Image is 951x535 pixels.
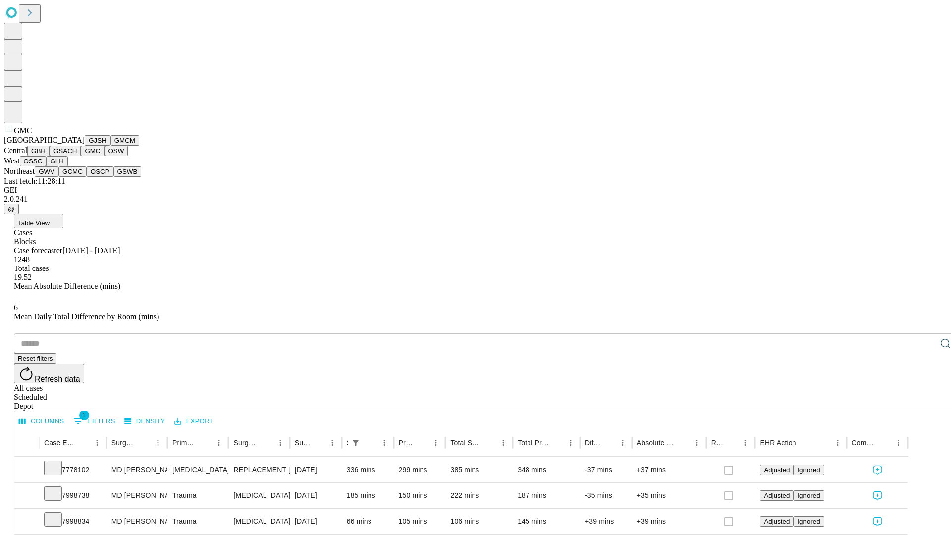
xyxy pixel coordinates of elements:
div: Surgeon Name [111,439,136,447]
div: MD [PERSON_NAME] [111,457,162,482]
button: Menu [739,436,752,450]
div: EHR Action [760,439,796,447]
div: 7998834 [44,509,102,534]
button: Adjusted [760,465,793,475]
button: Reset filters [14,353,56,364]
button: Ignored [793,516,824,527]
span: Refresh data [35,375,80,383]
span: Reset filters [18,355,53,362]
button: GMCM [110,135,139,146]
button: Sort [797,436,811,450]
button: Menu [831,436,845,450]
div: GEI [4,186,947,195]
div: Predicted In Room Duration [399,439,415,447]
div: 150 mins [399,483,441,508]
div: Surgery Date [295,439,311,447]
div: MD [PERSON_NAME] [111,509,162,534]
button: Expand [19,462,34,479]
div: Trauma [172,483,223,508]
span: Adjusted [764,518,790,525]
div: 66 mins [347,509,389,534]
button: Menu [690,436,704,450]
div: [DATE] [295,483,337,508]
button: Menu [212,436,226,450]
div: 185 mins [347,483,389,508]
button: Sort [137,436,151,450]
button: Sort [482,436,496,450]
div: Case Epic Id [44,439,75,447]
div: -37 mins [585,457,627,482]
button: Select columns [16,414,67,429]
div: MD [PERSON_NAME] [111,483,162,508]
div: 145 mins [518,509,575,534]
button: Show filters [349,436,363,450]
div: 7778102 [44,457,102,482]
button: Export [172,414,216,429]
button: Menu [90,436,104,450]
button: Adjusted [760,490,793,501]
span: 19.52 [14,273,32,281]
div: 336 mins [347,457,389,482]
div: Surgery Name [233,439,258,447]
div: Comments [852,439,877,447]
button: GWV [35,166,58,177]
button: Sort [76,436,90,450]
div: [MEDICAL_DATA] [233,483,284,508]
div: +39 mins [585,509,627,534]
button: GSACH [50,146,81,156]
span: Last fetch: 11:28:11 [4,177,65,185]
button: GJSH [85,135,110,146]
div: Total Predicted Duration [518,439,549,447]
button: GCMC [58,166,87,177]
span: 6 [14,303,18,312]
div: 187 mins [518,483,575,508]
div: 299 mins [399,457,441,482]
button: OSCP [87,166,113,177]
button: Sort [415,436,429,450]
button: Menu [564,436,578,450]
div: [DATE] [295,457,337,482]
button: Menu [273,436,287,450]
button: Menu [377,436,391,450]
span: 1248 [14,255,30,264]
button: Table View [14,214,63,228]
div: REPLACEMENT [MEDICAL_DATA], BYPASS WITH PROSTHETIC VALVE [233,457,284,482]
div: Difference [585,439,601,447]
div: [MEDICAL_DATA] [172,457,223,482]
span: Mean Absolute Difference (mins) [14,282,120,290]
button: Refresh data [14,364,84,383]
div: -35 mins [585,483,627,508]
span: Adjusted [764,492,790,499]
button: GMC [81,146,104,156]
div: +39 mins [637,509,701,534]
span: Ignored [797,466,820,474]
button: Menu [325,436,339,450]
span: Adjusted [764,466,790,474]
div: Total Scheduled Duration [450,439,481,447]
button: OSW [105,146,128,156]
button: Expand [19,487,34,505]
button: Sort [878,436,892,450]
div: [MEDICAL_DATA] LYMPH NODE OPEN SUPERFICIAL [233,509,284,534]
button: Sort [725,436,739,450]
span: Case forecaster [14,246,62,255]
div: 106 mins [450,509,508,534]
button: Menu [616,436,630,450]
button: Density [122,414,168,429]
button: GLH [46,156,67,166]
div: [DATE] [295,509,337,534]
button: Menu [496,436,510,450]
div: +37 mins [637,457,701,482]
button: Sort [312,436,325,450]
button: GSWB [113,166,142,177]
button: Sort [602,436,616,450]
span: West [4,157,20,165]
button: Menu [429,436,443,450]
span: 1 [79,410,89,420]
div: 105 mins [399,509,441,534]
button: Menu [151,436,165,450]
div: Scheduled In Room Duration [347,439,348,447]
button: Sort [364,436,377,450]
button: Sort [198,436,212,450]
button: Sort [550,436,564,450]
